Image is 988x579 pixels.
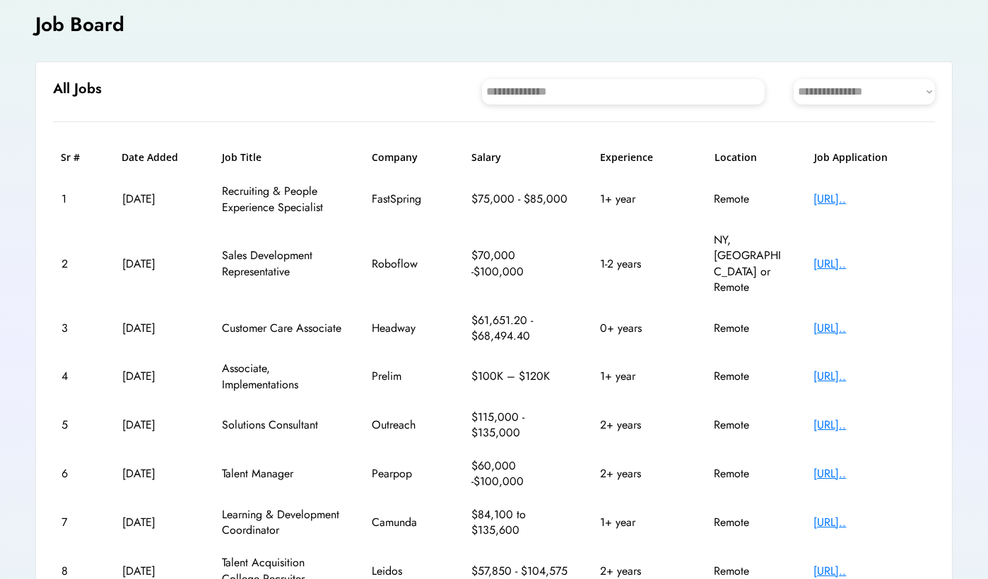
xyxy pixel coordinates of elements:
[813,417,927,433] div: [URL]..
[122,321,193,336] div: [DATE]
[372,369,442,384] div: Prelim
[714,417,784,433] div: Remote
[222,248,342,280] div: Sales Development Representative
[600,563,685,579] div: 2+ years
[714,369,784,384] div: Remote
[122,369,193,384] div: [DATE]
[714,150,785,165] h6: Location
[471,507,570,539] div: $84,100 to $135,600
[35,11,124,38] h4: Job Board
[471,313,570,345] div: $61,651.20 - $68,494.40
[813,191,927,207] div: [URL]..
[61,369,93,384] div: 4
[813,321,927,336] div: [URL]..
[61,191,93,207] div: 1
[122,515,193,530] div: [DATE]
[814,150,927,165] h6: Job Application
[372,256,442,272] div: Roboflow
[372,321,442,336] div: Headway
[122,417,193,433] div: [DATE]
[813,563,927,579] div: [URL]..
[222,184,342,215] div: Recruiting & People Experience Specialist
[600,256,685,272] div: 1-2 years
[600,369,685,384] div: 1+ year
[61,515,93,530] div: 7
[471,410,570,441] div: $115,000 - $135,000
[471,563,570,579] div: $57,850 - $104,575
[813,466,927,482] div: [URL]..
[471,150,570,165] h6: Salary
[714,466,784,482] div: Remote
[122,191,193,207] div: [DATE]
[372,466,442,482] div: Pearpop
[471,458,570,490] div: $60,000 -$100,000
[222,321,342,336] div: Customer Care Associate
[372,515,442,530] div: Camunda
[61,256,93,272] div: 2
[600,515,685,530] div: 1+ year
[122,563,193,579] div: [DATE]
[600,150,685,165] h6: Experience
[222,507,342,539] div: Learning & Development Coordinator
[600,321,685,336] div: 0+ years
[222,361,342,393] div: Associate, Implementations
[600,191,685,207] div: 1+ year
[471,191,570,207] div: $75,000 - $85,000
[714,321,784,336] div: Remote
[61,417,93,433] div: 5
[372,417,442,433] div: Outreach
[471,248,570,280] div: $70,000 -$100,000
[53,79,102,99] h6: All Jobs
[471,369,570,384] div: $100K – $120K
[61,466,93,482] div: 6
[122,256,193,272] div: [DATE]
[122,466,193,482] div: [DATE]
[222,150,261,165] h6: Job Title
[372,150,442,165] h6: Company
[714,232,784,296] div: NY, [GEOGRAPHIC_DATA] or Remote
[813,369,927,384] div: [URL]..
[61,150,93,165] h6: Sr #
[600,417,685,433] div: 2+ years
[714,563,784,579] div: Remote
[61,563,93,579] div: 8
[372,563,442,579] div: Leidos
[222,417,342,433] div: Solutions Consultant
[600,466,685,482] div: 2+ years
[813,256,927,272] div: [URL]..
[813,515,927,530] div: [URL]..
[61,321,93,336] div: 3
[714,515,784,530] div: Remote
[714,191,784,207] div: Remote
[372,191,442,207] div: FastSpring
[222,466,342,482] div: Talent Manager
[122,150,192,165] h6: Date Added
